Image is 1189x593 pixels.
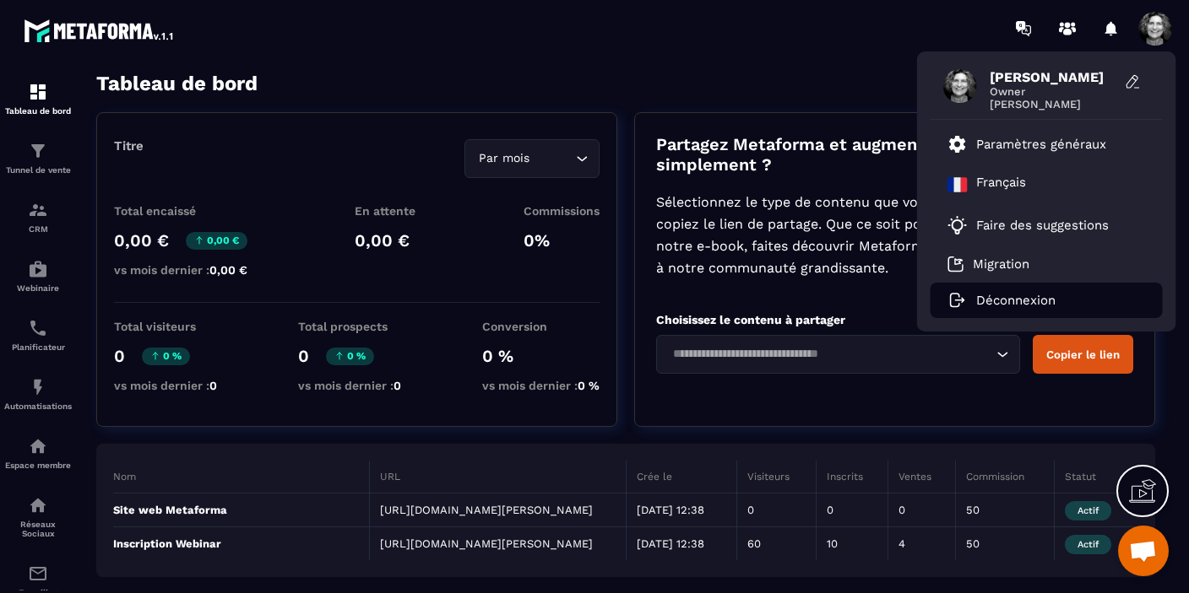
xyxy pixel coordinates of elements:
p: Automatisations [4,402,72,411]
img: automations [28,259,48,279]
td: 0 [888,493,955,527]
p: Français [976,175,1026,195]
span: [PERSON_NAME] [990,69,1116,85]
td: 0 [736,493,816,527]
span: 0 [394,379,401,392]
p: Site web Metaforma [113,504,359,516]
img: social-network [28,495,48,515]
p: Total encaissé [114,204,247,218]
p: 0 [298,346,309,366]
p: Espace membre [4,461,72,470]
th: Ventes [888,461,955,493]
p: Planificateur [4,342,72,352]
th: Crée le [626,461,736,493]
td: [URL][DOMAIN_NAME][PERSON_NAME] [370,527,627,561]
td: 4 [888,527,955,561]
p: En attente [355,204,415,218]
th: Commission [955,461,1055,493]
p: 0% [524,230,600,251]
p: 0 % [326,348,374,365]
span: 0 % [578,379,600,392]
p: Faire des suggestions [976,218,1109,233]
a: Migration [947,256,1029,272]
p: Titre [114,138,144,154]
th: Visiteurs [736,461,816,493]
p: Conversion [482,320,600,333]
p: 0,00 € [114,230,169,251]
td: 50 [955,493,1055,527]
p: Migration [973,256,1029,272]
th: Inscrits [816,461,888,493]
a: automationsautomationsWebinaire [4,246,72,305]
p: Paramètres généraux [976,137,1106,152]
td: 10 [816,527,888,561]
span: 0,00 € [209,263,247,277]
a: formationformationTableau de bord [4,69,72,128]
p: 0 % [142,348,190,365]
img: automations [28,377,48,397]
a: social-networksocial-networkRéseaux Sociaux [4,482,72,551]
p: vs mois dernier : [114,263,247,277]
p: Total visiteurs [114,320,217,333]
td: [URL][DOMAIN_NAME][PERSON_NAME] [370,493,627,527]
div: Search for option [656,335,1020,374]
span: 0 [209,379,217,392]
a: schedulerschedulerPlanificateur [4,305,72,364]
p: Webinaire [4,283,72,293]
span: Par mois [475,149,534,168]
span: Actif [1065,535,1111,554]
p: [DATE] 12:38 [637,504,726,516]
img: logo [24,15,176,46]
p: Total prospects [298,320,401,333]
th: Statut [1055,461,1138,493]
a: formationformationCRM [4,187,72,246]
img: formation [28,200,48,220]
a: formationformationTunnel de vente [4,128,72,187]
img: formation [28,82,48,102]
p: vs mois dernier : [114,379,217,392]
img: formation [28,141,48,161]
input: Search for option [667,345,992,364]
p: [DATE] 12:38 [637,537,726,550]
th: URL [370,461,627,493]
a: Paramètres généraux [947,134,1106,154]
a: Ouvrir le chat [1118,526,1169,576]
div: Search for option [464,139,600,178]
p: 0,00 € [355,230,415,251]
p: 0 % [482,346,600,366]
input: Search for option [534,149,572,168]
p: Partagez Metaforma et augmentez vos revenues simplement ? [656,134,1133,175]
img: scheduler [28,318,48,338]
p: Tunnel de vente [4,165,72,175]
p: Choisissez le contenu à partager [656,313,1133,326]
p: Tableau de bord [4,106,72,116]
span: [PERSON_NAME] [990,98,1116,111]
p: Sélectionnez le type de contenu que vous souhaitez promouvoir et copiez le lien de partage. Que c... [656,191,1133,279]
a: automationsautomationsAutomatisations [4,364,72,423]
th: Nom [113,461,370,493]
p: vs mois dernier : [298,379,401,392]
p: CRM [4,224,72,234]
p: 0 [114,346,125,366]
button: Copier le lien [1033,335,1133,374]
p: vs mois dernier : [482,379,600,392]
span: Actif [1065,501,1111,520]
a: Faire des suggestions [947,215,1125,235]
td: 0 [816,493,888,527]
span: Owner [990,85,1116,98]
img: email [28,563,48,584]
p: 0,00 € [186,232,247,250]
td: 50 [955,527,1055,561]
h3: Tableau de bord [96,72,258,95]
p: Déconnexion [976,293,1056,308]
p: Réseaux Sociaux [4,520,72,538]
a: automationsautomationsEspace membre [4,423,72,482]
img: automations [28,436,48,456]
p: Inscription Webinar [113,537,359,550]
td: 60 [736,527,816,561]
p: Commissions [524,204,600,218]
